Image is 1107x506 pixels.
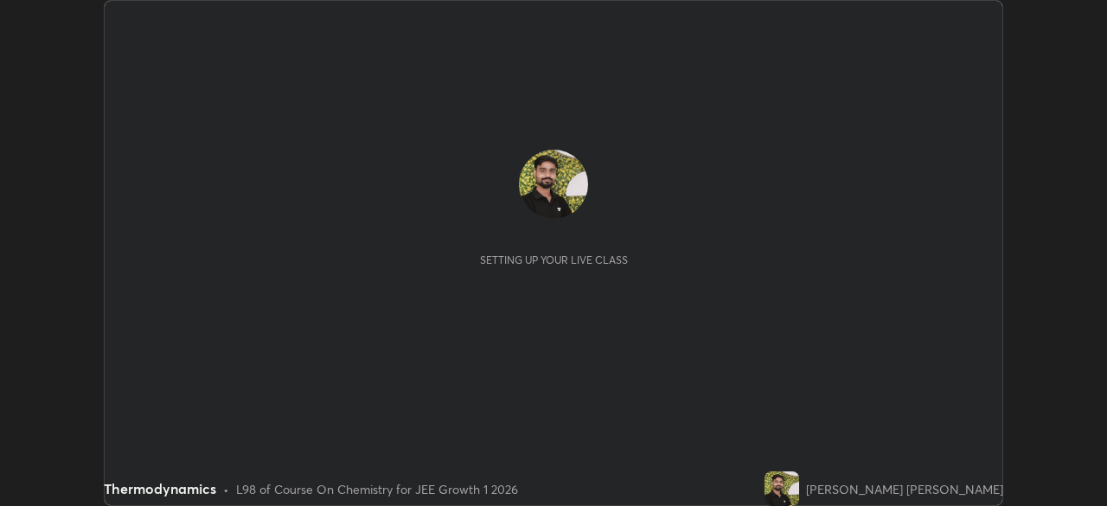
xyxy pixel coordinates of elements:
[765,471,799,506] img: d4ceb94013f44135ba1f99c9176739bb.jpg
[519,150,588,219] img: d4ceb94013f44135ba1f99c9176739bb.jpg
[236,480,518,498] div: L98 of Course On Chemistry for JEE Growth 1 2026
[806,480,1003,498] div: [PERSON_NAME] [PERSON_NAME]
[480,253,628,266] div: Setting up your live class
[223,480,229,498] div: •
[104,478,216,499] div: Thermodynamics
